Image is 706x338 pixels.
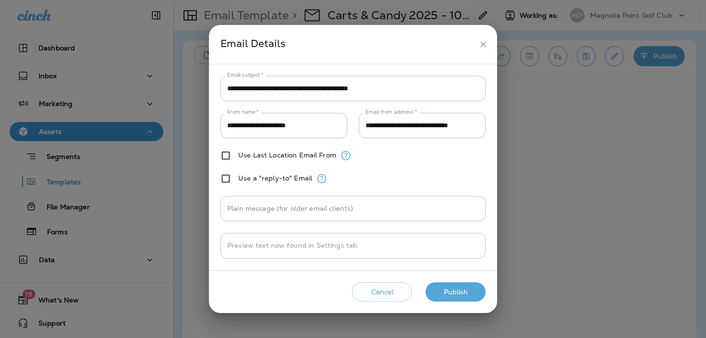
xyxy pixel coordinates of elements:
label: Email subject [227,72,264,79]
div: Email Details [220,36,475,53]
button: close [475,36,492,53]
label: Use a "reply-to" Email [238,174,312,182]
button: Cancel [352,282,412,302]
label: From name [227,109,259,116]
button: Publish [426,282,486,302]
label: Use Last Location Email From [238,151,336,159]
label: Email from address [365,109,417,116]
